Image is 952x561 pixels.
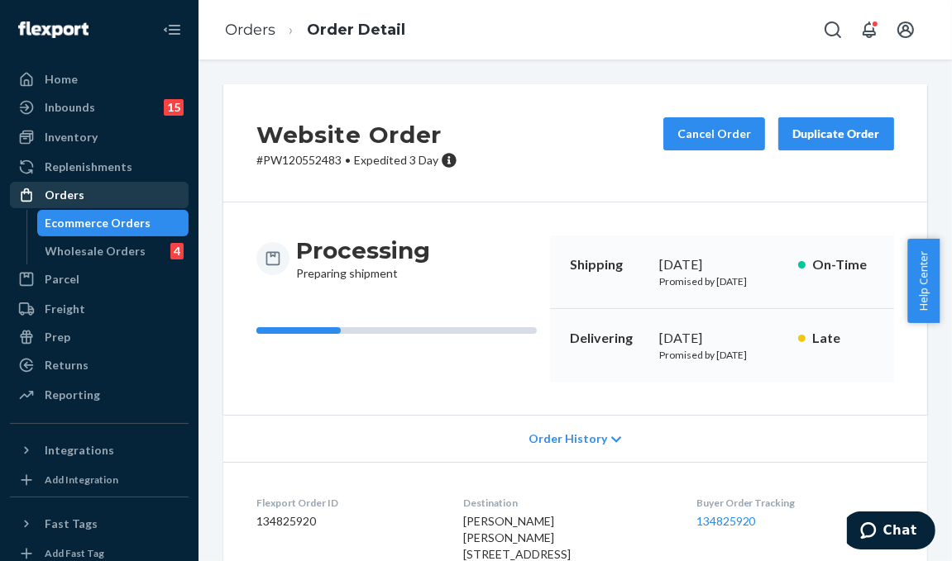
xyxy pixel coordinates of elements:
[225,21,275,39] a: Orders
[570,329,646,348] p: Delivering
[345,153,351,167] span: •
[37,210,189,236] a: Ecommerce Orders
[10,154,189,180] a: Replenishments
[45,442,114,459] div: Integrations
[45,301,85,317] div: Freight
[812,255,874,274] p: On-Time
[256,152,457,169] p: # PW120552483
[45,329,70,345] div: Prep
[18,21,89,38] img: Flexport logo
[812,329,874,348] p: Late
[659,348,786,362] p: Promised by [DATE]
[10,437,189,464] button: Integrations
[45,516,98,532] div: Fast Tags
[256,496,437,510] dt: Flexport Order ID
[816,13,849,46] button: Open Search Box
[10,511,189,537] button: Fast Tags
[155,13,189,46] button: Close Navigation
[170,243,184,259] div: 4
[10,382,189,408] a: Reporting
[10,266,189,292] a: Parcel
[45,473,118,487] div: Add Integration
[45,215,151,231] div: Ecommerce Orders
[10,470,189,490] a: Add Integration
[907,239,940,323] button: Help Center
[45,271,79,288] div: Parcel
[10,182,189,208] a: Orders
[10,296,189,322] a: Freight
[45,243,146,259] div: Wholesale Orders
[212,6,419,55] ol: breadcrumbs
[37,238,189,264] a: Wholesale Orders4
[354,153,438,167] span: Expedited 3 Day
[696,514,756,528] a: 134825920
[164,99,184,116] div: 15
[792,126,880,142] div: Duplicate Order
[10,324,189,350] a: Prep
[463,496,669,510] dt: Destination
[256,117,457,152] h2: Website Order
[296,235,430,282] div: Preparing shipment
[307,21,405,39] a: Order Detail
[10,94,189,121] a: Inbounds15
[296,235,430,265] h3: Processing
[256,513,437,530] dd: 134825920
[847,511,935,553] iframe: Opens a widget where you can chat to one of our agents
[696,496,894,510] dt: Buyer Order Tracking
[45,99,95,116] div: Inbounds
[889,13,922,46] button: Open account menu
[778,117,894,150] button: Duplicate Order
[663,117,765,150] button: Cancel Order
[45,187,84,203] div: Orders
[10,352,189,378] a: Returns
[659,274,786,288] p: Promised by [DATE]
[463,514,571,561] span: [PERSON_NAME] [PERSON_NAME] [STREET_ADDRESS]
[45,159,132,175] div: Replenishments
[45,129,98,145] div: Inventory
[570,255,646,274] p: Shipping
[45,71,78,88] div: Home
[659,329,786,348] div: [DATE]
[529,430,607,447] span: Order History
[45,357,89,373] div: Returns
[45,546,104,560] div: Add Fast Tag
[659,255,786,274] div: [DATE]
[10,66,189,93] a: Home
[853,13,886,46] button: Open notifications
[10,124,189,150] a: Inventory
[45,387,100,403] div: Reporting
